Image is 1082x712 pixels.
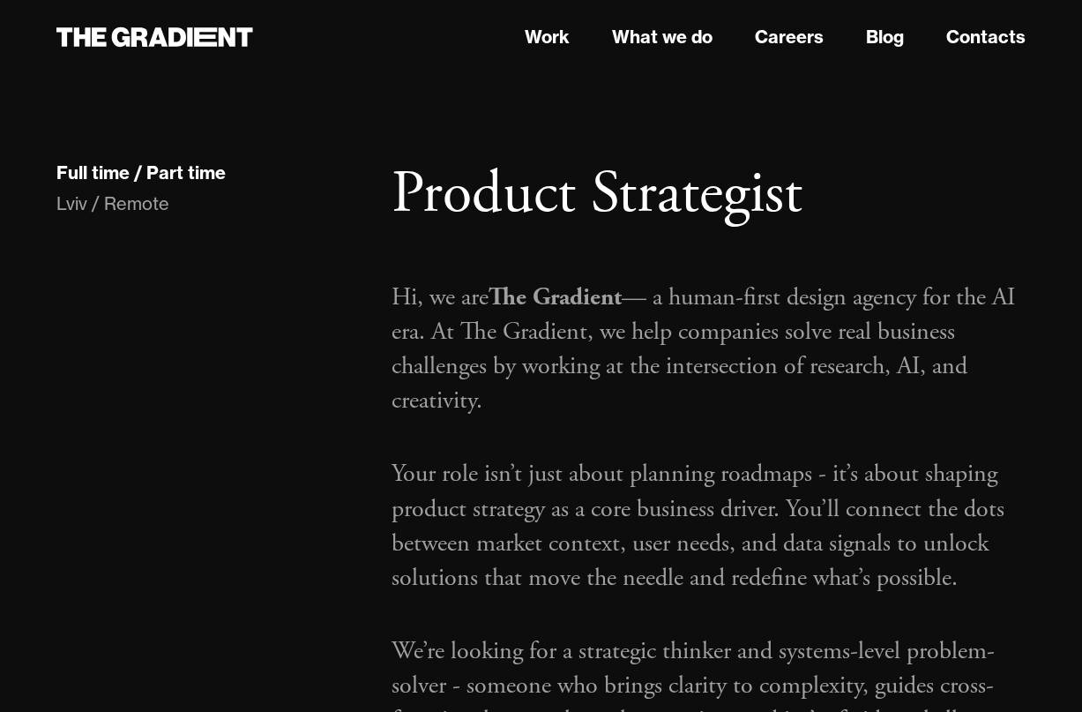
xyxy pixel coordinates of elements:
[612,24,713,50] a: What we do
[866,24,904,50] a: Blog
[56,161,226,184] div: Full time / Part time
[755,24,824,50] a: Careers
[392,159,1026,231] h1: Product Strategist
[489,281,622,313] strong: The Gradient
[392,281,1026,419] p: Hi, we are — a human-first design agency for the AI era. At The Gradient, we help companies solve...
[392,457,1026,596] p: Your role isn’t just about planning roadmaps - it’s about shaping product strategy as a core busi...
[946,24,1026,50] a: Contacts
[56,191,356,216] div: Lviv / Remote
[525,24,570,50] a: Work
